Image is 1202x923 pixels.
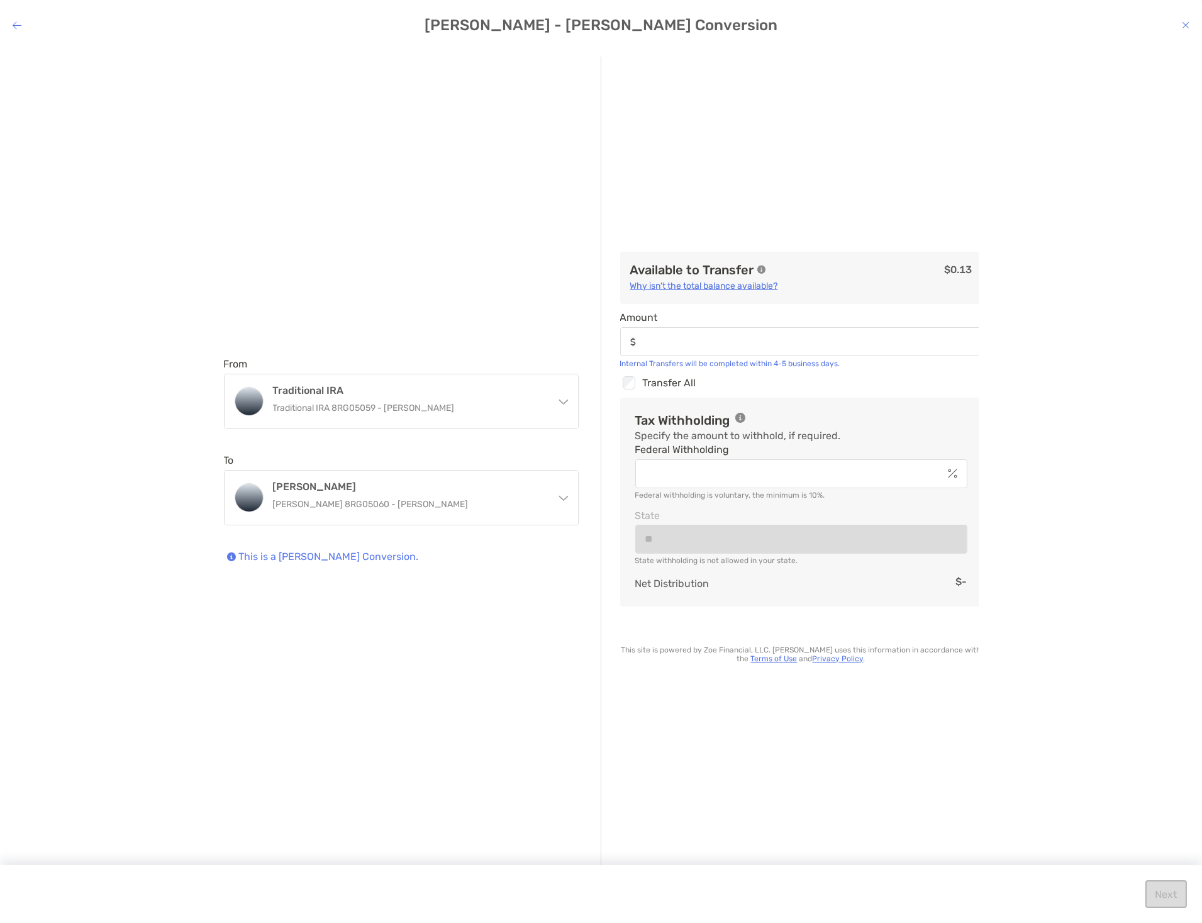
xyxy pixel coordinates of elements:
h3: Tax Withholding [635,413,730,428]
span: State withholding is not allowed in your state. [635,556,798,565]
img: input icon [948,469,957,478]
p: Net Distribution [635,576,710,591]
img: Roth IRA [235,484,263,512]
p: Specify the amount to withhold, if required. [635,428,841,444]
p: Why isn't the total balance available? [630,278,778,294]
label: From [224,358,248,370]
h4: [PERSON_NAME] [273,481,545,493]
h3: Available to Transfer [630,262,754,277]
img: input icon [630,337,636,347]
h4: Traditional IRA [273,384,545,396]
span: Federal withholding is voluntary, the minimum is 10%. [635,491,825,500]
div: Internal Transfers will be completed within 4-5 business days. [620,359,982,368]
p: [PERSON_NAME] 8RG05060 - [PERSON_NAME] [273,496,545,512]
img: Traditional IRA [235,388,263,415]
input: Amountinput icon [641,337,982,347]
span: Amount [620,311,982,323]
p: $0.13 [777,262,972,277]
input: Federal Withholdinginput icon [636,468,943,479]
a: Terms of Use [751,654,798,663]
img: icon tooltip [735,413,745,423]
label: To [224,454,234,466]
p: This is a [PERSON_NAME] Conversion. [239,551,419,564]
span: Federal Withholding [635,444,967,456]
div: Transfer All [620,374,982,391]
a: Privacy Policy [813,654,864,663]
span: $ - [956,576,967,591]
img: Icon info [227,552,236,561]
p: This site is powered by Zoe Financial, LLC. [PERSON_NAME] uses this information in accordance wit... [620,646,982,663]
label: State [635,510,660,521]
p: Traditional IRA 8RG05059 - [PERSON_NAME] [273,400,545,416]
